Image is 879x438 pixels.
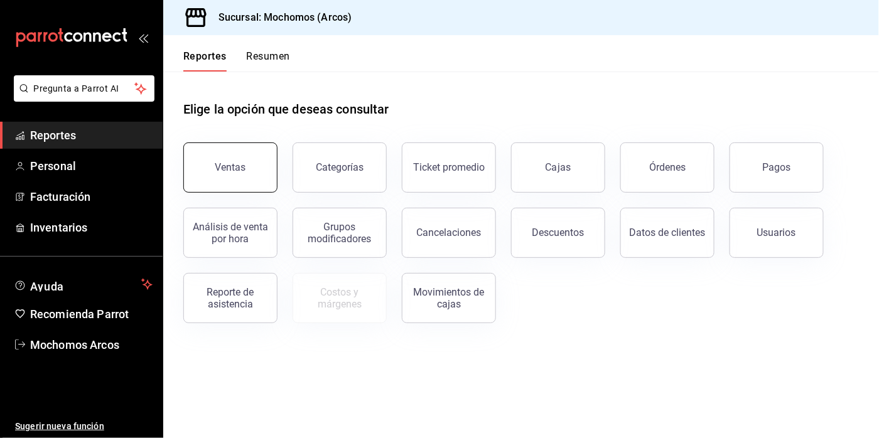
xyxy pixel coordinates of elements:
font: Inventarios [30,221,87,234]
button: Reporte de asistencia [183,273,278,323]
div: Pestañas de navegación [183,50,290,72]
div: Cancelaciones [417,227,482,238]
button: Resumen [247,50,290,72]
div: Categorías [316,161,364,173]
font: Recomienda Parrot [30,307,129,321]
font: Reportes [183,50,227,63]
h3: Sucursal: Mochomos (Arcos) [208,10,352,25]
div: Datos de clientes [630,227,706,238]
font: Sugerir nueva función [15,421,104,431]
button: Análisis de venta por hora [183,208,278,258]
button: open_drawer_menu [138,33,148,43]
span: Pregunta a Parrot AI [34,82,135,95]
button: Usuarios [730,208,824,258]
button: Categorías [293,142,387,193]
button: Ticket promedio [402,142,496,193]
span: Ayuda [30,277,136,292]
button: Pagos [730,142,824,193]
font: Personal [30,159,76,173]
button: Datos de clientes [620,208,715,258]
div: Reporte de asistencia [191,286,269,310]
button: Grupos modificadores [293,208,387,258]
a: Pregunta a Parrot AI [9,91,154,104]
button: Ventas [183,142,278,193]
button: Movimientos de cajas [402,273,496,323]
a: Cajas [511,142,605,193]
div: Usuarios [757,227,796,238]
font: Facturación [30,190,90,203]
button: Contrata inventarios para ver este reporte [293,273,387,323]
div: Grupos modificadores [301,221,379,245]
div: Ticket promedio [413,161,485,173]
div: Descuentos [532,227,585,238]
font: Mochomos Arcos [30,338,119,351]
button: Órdenes [620,142,715,193]
div: Ventas [215,161,246,173]
font: Reportes [30,129,76,142]
div: Movimientos de cajas [410,286,488,310]
div: Costos y márgenes [301,286,379,310]
div: Cajas [546,160,571,175]
div: Análisis de venta por hora [191,221,269,245]
h1: Elige la opción que deseas consultar [183,100,389,119]
button: Descuentos [511,208,605,258]
div: Órdenes [649,161,686,173]
div: Pagos [763,161,791,173]
button: Cancelaciones [402,208,496,258]
button: Pregunta a Parrot AI [14,75,154,102]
